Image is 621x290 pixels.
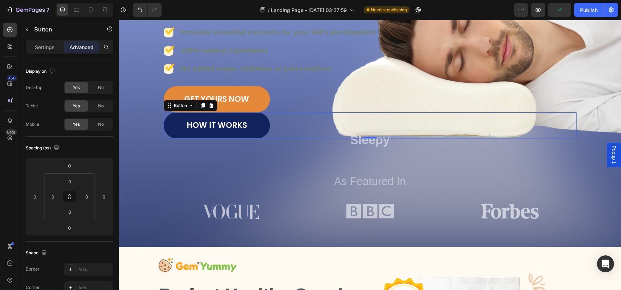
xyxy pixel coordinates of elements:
iframe: Design area [119,20,621,290]
div: Shape [26,248,48,258]
img: Alt Image [45,25,55,36]
span: / [268,6,270,14]
p: HOW IT WORKS [68,101,128,111]
span: Need republishing [371,7,407,13]
p: Sleepy [46,112,457,128]
span: Yes [73,103,80,109]
div: 450 [7,75,17,81]
a: HOW IT WORKS [45,93,151,119]
div: Add... [78,266,111,273]
span: No [98,84,104,91]
span: No [98,103,104,109]
img: gempages_581460080411542441-07ae7160-4ede-40f1-a6e6-ae2b3580e7af.png [359,183,422,200]
p: 100% natural ingredients [62,25,150,36]
img: Alt Image [45,43,55,54]
div: Beta [5,129,17,135]
input: 0px [63,207,77,217]
div: Border [26,266,40,272]
input: 0 [62,160,77,171]
img: gempages_581460080411542441-bbbf4e68-d297-409a-9270-7807ba0ccbaf.png [83,184,140,199]
img: gempages_581460080411542441-0f3d8603-afd9-4f09-a31d-2fdd1898f7d5.png [227,180,276,202]
img: Alt Image [45,7,55,18]
div: Desktop [26,84,42,91]
p: No added sugar, additives or preservatives [62,43,213,54]
span: No [98,121,104,128]
img: Alt Image [40,238,118,253]
span: Yes [73,121,80,128]
span: Popup 1 [492,126,499,144]
p: Settings [35,43,55,51]
div: Mobile [26,121,39,128]
input: 0 [30,191,40,202]
p: GET YOURS NOW [65,75,130,84]
p: As Featured In [46,155,457,169]
p: 7 [46,6,49,14]
div: Open Intercom Messenger [597,255,614,272]
input: 0 [62,223,77,233]
input: 0 [99,191,109,202]
input: 0px [82,191,92,202]
input: 0px [63,176,77,187]
div: Button [54,83,70,89]
p: Advanced [70,43,94,51]
div: Display on [26,67,56,76]
a: GET YOURS NOW [45,66,151,93]
button: Publish [574,3,604,17]
span: Landing Page - [DATE] 03:27:59 [271,6,347,14]
div: Undo/Redo [133,3,162,17]
p: Provides essential nutrients for your kid's development [62,7,257,18]
button: 7 [3,3,53,17]
span: Yes [73,84,80,91]
div: Spacing (px) [26,143,61,153]
div: Tablet [26,103,38,109]
div: Publish [580,6,598,14]
p: Button [34,25,94,34]
input: 0px [48,191,58,202]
